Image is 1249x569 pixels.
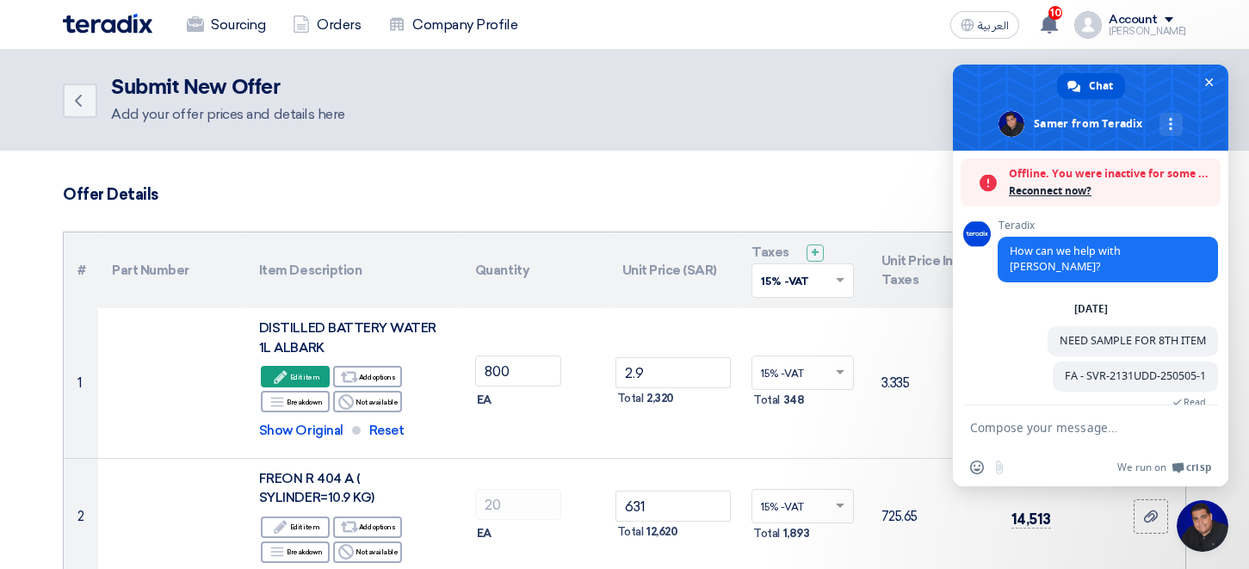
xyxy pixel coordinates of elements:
div: Not available [333,391,402,412]
div: Chat [1057,73,1125,99]
div: Add options [333,366,402,387]
span: Insert an emoji [970,461,984,474]
span: Read [1184,396,1206,408]
textarea: Compose your message... [970,420,1173,436]
ng-select: VAT [751,356,854,390]
ng-select: VAT [751,489,854,523]
div: DISTILLED BATTERY WATER 1L ALBARK [259,319,448,357]
th: # [64,232,98,308]
th: Quantity [461,232,609,308]
a: Sourcing [173,6,279,44]
button: العربية [950,11,1019,39]
span: FREON R 404 A ( SYLINDER=10.9 KG) [259,471,374,506]
th: Unit Price Inc. Taxes [868,232,998,308]
div: Not available [333,541,402,563]
span: Offline. You were inactive for some time. [1009,165,1212,182]
td: 3.335 [868,308,998,458]
div: More channels [1159,113,1183,136]
span: + [811,244,819,261]
div: Edit item [261,366,330,387]
span: Total [617,523,644,541]
div: Add options [333,516,402,538]
div: [PERSON_NAME] [1109,27,1186,36]
span: How can we help with [PERSON_NAME]? [1010,244,1121,274]
td: 1 [64,308,98,458]
th: Taxes [738,232,868,308]
span: 14,513 [1011,510,1051,529]
span: 12,620 [646,523,677,541]
span: Chat [1089,73,1113,99]
input: Unit Price [615,491,732,522]
input: RFQ_STEP1.ITEMS.2.AMOUNT_TITLE [475,356,561,387]
span: Crisp [1186,461,1211,474]
span: NEED SAMPLE FOR 8TH ITEM [1060,333,1206,348]
span: Reset [369,421,405,441]
span: 10 [1048,6,1062,20]
span: We run on [1117,461,1166,474]
h3: Offer Details [63,185,1186,204]
input: Unit Price [615,357,732,388]
span: 1,893 [783,525,810,542]
span: العربية [978,20,1009,32]
a: Orders [279,6,374,44]
th: Unit Price (SAR) [609,232,739,308]
div: Add your offer prices and details here [111,104,345,125]
th: Part Number [98,232,245,308]
span: EA [477,392,492,409]
span: EA [477,525,492,542]
span: FA - SVR-2131UDD-250505-1 [1065,368,1206,383]
th: Item Description [245,232,461,308]
span: 348 [783,392,805,409]
span: Total [753,392,780,409]
span: Total [617,390,644,407]
div: Account [1109,13,1158,28]
div: Breakdown [261,391,330,412]
div: Close chat [1177,500,1228,552]
span: Show Original [259,421,343,441]
span: Teradix [998,220,1218,232]
div: Breakdown [261,541,330,563]
div: [DATE] [1074,304,1108,314]
div: Edit item [261,516,330,538]
span: 2,320 [646,390,674,407]
a: Company Profile [374,6,531,44]
input: RFQ_STEP1.ITEMS.2.AMOUNT_TITLE [475,489,561,520]
img: Teradix logo [63,14,152,34]
a: We run onCrisp [1117,461,1211,474]
span: Close chat [1200,73,1218,91]
span: Reconnect now? [1009,182,1212,200]
img: profile_test.png [1074,11,1102,39]
h2: Submit New Offer [111,76,345,100]
span: Total [753,525,780,542]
